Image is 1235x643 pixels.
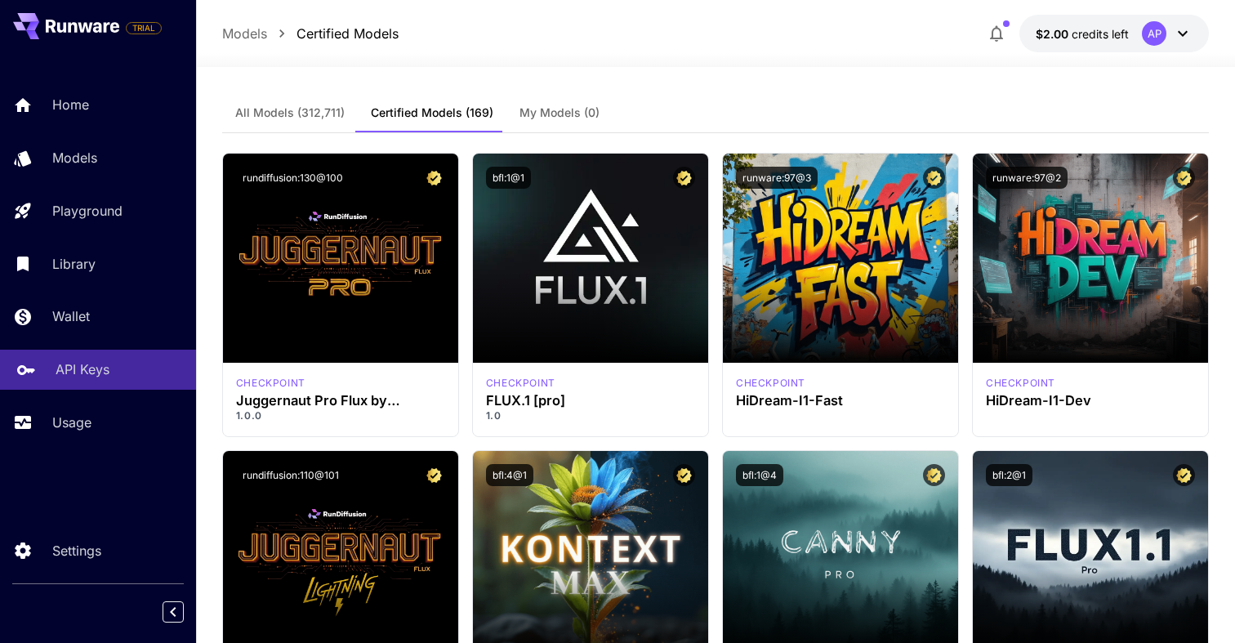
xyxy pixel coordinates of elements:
[52,541,101,560] p: Settings
[1019,15,1209,52] button: $2.00AP
[673,167,695,189] button: Certified Model – Vetted for best performance and includes a commercial license.
[423,464,445,486] button: Certified Model – Vetted for best performance and includes a commercial license.
[56,359,109,379] p: API Keys
[1173,167,1195,189] button: Certified Model – Vetted for best performance and includes a commercial license.
[486,464,533,486] button: bfl:4@1
[52,95,89,114] p: Home
[986,376,1055,391] p: checkpoint
[673,464,695,486] button: Certified Model – Vetted for best performance and includes a commercial license.
[222,24,399,43] nav: breadcrumb
[923,167,945,189] button: Certified Model – Vetted for best performance and includes a commercial license.
[371,105,493,120] span: Certified Models (169)
[236,393,445,409] h3: Juggernaut Pro Flux by RunDiffusion
[1036,27,1072,41] span: $2.00
[486,376,555,391] div: fluxpro
[52,413,91,432] p: Usage
[1173,464,1195,486] button: Certified Model – Vetted for best performance and includes a commercial license.
[986,393,1195,409] h3: HiDream-I1-Dev
[486,167,531,189] button: bfl:1@1
[236,376,305,391] p: checkpoint
[736,464,783,486] button: bfl:1@4
[736,393,945,409] h3: HiDream-I1-Fast
[175,597,196,627] div: Collapse sidebar
[163,601,184,623] button: Collapse sidebar
[235,105,345,120] span: All Models (312,711)
[126,18,162,38] span: Add your payment card to enable full platform functionality.
[736,376,805,391] p: checkpoint
[1036,25,1129,42] div: $2.00
[236,376,305,391] div: FLUX.1 D
[127,22,161,34] span: TRIAL
[236,167,350,189] button: rundiffusion:130@100
[296,24,399,43] a: Certified Models
[236,409,445,423] p: 1.0.0
[986,376,1055,391] div: HiDream Dev
[486,376,555,391] p: checkpoint
[52,148,97,167] p: Models
[986,167,1068,189] button: runware:97@2
[519,105,600,120] span: My Models (0)
[923,464,945,486] button: Certified Model – Vetted for best performance and includes a commercial license.
[52,306,90,326] p: Wallet
[1072,27,1129,41] span: credits left
[222,24,267,43] a: Models
[52,254,96,274] p: Library
[486,409,695,423] p: 1.0
[736,376,805,391] div: HiDream Fast
[736,167,818,189] button: runware:97@3
[1142,21,1166,46] div: AP
[52,201,123,221] p: Playground
[486,393,695,409] h3: FLUX.1 [pro]
[423,167,445,189] button: Certified Model – Vetted for best performance and includes a commercial license.
[236,464,346,486] button: rundiffusion:110@101
[986,464,1032,486] button: bfl:2@1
